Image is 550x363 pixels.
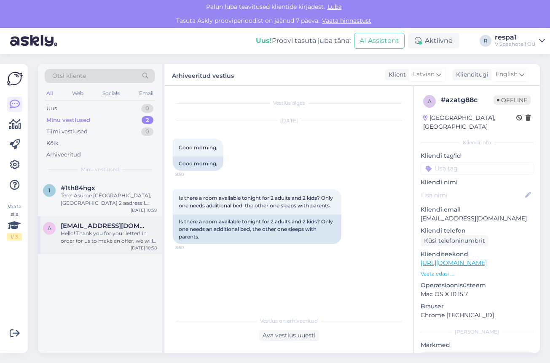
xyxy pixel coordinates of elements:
[421,311,533,320] p: Chrome [TECHNICAL_ID]
[495,41,536,48] div: V Spaahotell OÜ
[142,116,153,125] div: 2
[421,191,523,200] input: Lisa nimi
[421,341,533,350] p: Märkmed
[46,127,88,136] div: Tiimi vestlused
[441,95,494,105] div: # azatg88c
[48,225,51,231] span: a
[319,17,374,24] a: Vaata hinnastust
[101,88,121,99] div: Socials
[173,215,341,244] div: Is there a room available tonight for 2 adults and 2 kids? Only one needs an additional bed, the ...
[131,207,157,213] div: [DATE] 10:59
[256,36,351,46] div: Proovi tasuta juba täna:
[260,317,318,325] span: Vestlus on arhiveeritud
[495,34,545,48] a: respa1V Spaahotell OÜ
[453,70,488,79] div: Klienditugi
[480,35,491,47] div: R
[81,166,119,173] span: Minu vestlused
[494,95,531,105] span: Offline
[325,3,344,11] span: Luba
[7,233,22,241] div: 1 / 3
[46,104,57,113] div: Uus
[421,281,533,290] p: Operatsioonisüsteem
[408,33,459,48] div: Aktiivne
[421,178,533,187] p: Kliendi nimi
[413,70,435,79] span: Latvian
[421,139,533,146] div: Kliendi info
[137,88,155,99] div: Email
[421,214,533,223] p: [EMAIL_ADDRESS][DOMAIN_NAME]
[179,195,334,209] span: Is there a room available tonight for 2 adults and 2 kids? Only one needs additional bed, the oth...
[259,330,319,341] div: Ava vestlus uuesti
[421,328,533,336] div: [PERSON_NAME]
[141,104,153,113] div: 0
[61,230,157,245] div: Hello! Thank you for your letter! In order for us to make an offer, we will need to know, when wo...
[421,259,487,267] a: [URL][DOMAIN_NAME]
[7,203,22,241] div: Vaata siia
[46,151,81,159] div: Arhiveeritud
[175,244,207,251] span: 8:50
[48,187,50,193] span: 1
[173,117,405,125] div: [DATE]
[496,70,518,79] span: English
[421,250,533,259] p: Klienditeekond
[423,114,516,131] div: [GEOGRAPHIC_DATA], [GEOGRAPHIC_DATA]
[385,70,406,79] div: Klient
[173,156,223,171] div: Good morning,
[428,98,432,104] span: a
[61,192,157,207] div: Tere! Asume [GEOGRAPHIC_DATA], [GEOGRAPHIC_DATA] 2 aadressil. Hotelli sissepääs on [GEOGRAPHIC_DA...
[141,127,153,136] div: 0
[61,222,148,230] span: alexsa1@inbox.lv
[61,184,95,192] span: #1th84hgx
[256,37,272,45] b: Uus!
[175,171,207,178] span: 8:50
[495,34,536,41] div: respa1
[421,235,488,246] div: Küsi telefoninumbrit
[421,205,533,214] p: Kliendi email
[421,226,533,235] p: Kliendi telefon
[421,151,533,160] p: Kliendi tag'id
[421,162,533,175] input: Lisa tag
[173,99,405,107] div: Vestlus algas
[70,88,85,99] div: Web
[172,69,234,80] label: Arhiveeritud vestlus
[7,71,23,87] img: Askly Logo
[46,139,59,148] div: Kõik
[179,144,217,151] span: Good morning,
[52,72,86,80] span: Otsi kliente
[45,88,54,99] div: All
[46,116,90,125] div: Minu vestlused
[131,245,157,251] div: [DATE] 10:58
[421,270,533,278] p: Vaata edasi ...
[354,33,405,49] button: AI Assistent
[421,302,533,311] p: Brauser
[421,290,533,299] p: Mac OS X 10.15.7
